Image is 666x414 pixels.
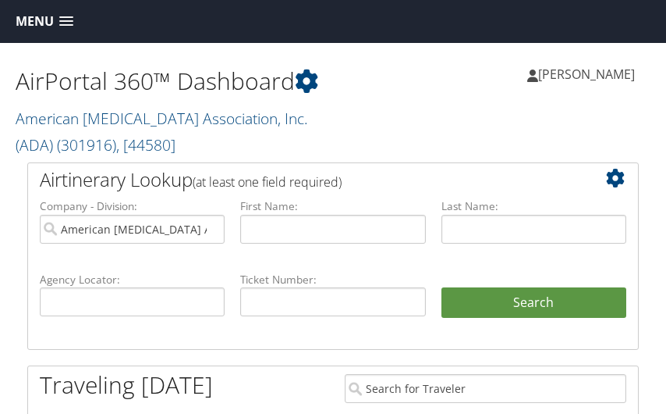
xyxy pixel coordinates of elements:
[441,198,626,214] label: Last Name:
[193,173,342,191] span: (at least one field required)
[40,272,225,287] label: Agency Locator:
[527,51,650,98] a: [PERSON_NAME]
[240,272,425,287] label: Ticket Number:
[16,65,333,98] h1: AirPortal 360™ Dashboard
[240,198,425,214] label: First Name:
[441,287,626,319] button: Search
[16,14,54,29] span: Menu
[40,198,225,214] label: Company - Division:
[345,374,626,403] input: Search for Traveler
[40,369,213,402] h1: Traveling [DATE]
[8,9,81,34] a: Menu
[40,166,576,193] h2: Airtinerary Lookup
[57,134,116,155] span: ( 301916 )
[538,66,635,83] span: [PERSON_NAME]
[16,108,308,155] a: American [MEDICAL_DATA] Association, Inc. (ADA)
[116,134,175,155] span: , [ 44580 ]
